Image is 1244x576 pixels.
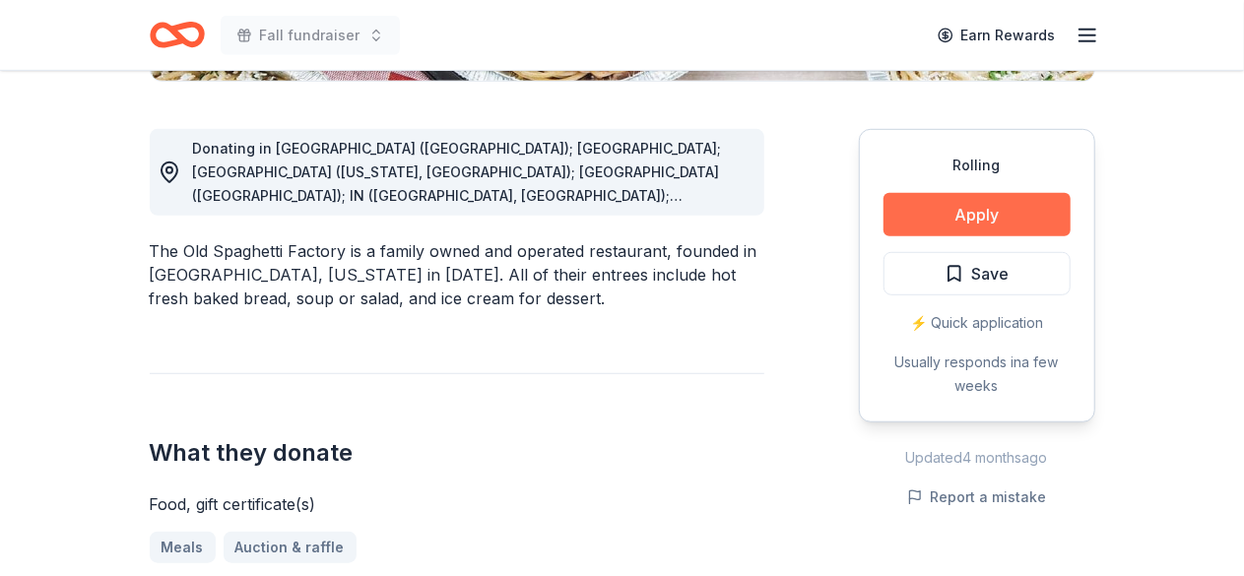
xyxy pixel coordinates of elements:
[150,532,216,563] a: Meals
[859,446,1095,470] div: Updated 4 months ago
[907,485,1047,509] button: Report a mistake
[926,18,1068,53] a: Earn Rewards
[221,16,400,55] button: Fall fundraiser
[224,532,357,563] a: Auction & raffle
[150,12,205,58] a: Home
[150,437,764,469] h2: What they donate
[884,311,1071,335] div: ⚡️ Quick application
[884,252,1071,295] button: Save
[260,24,360,47] span: Fall fundraiser
[150,492,764,516] div: Food, gift certificate(s)
[884,193,1071,236] button: Apply
[193,140,726,416] span: Donating in [GEOGRAPHIC_DATA] ([GEOGRAPHIC_DATA]); [GEOGRAPHIC_DATA]; [GEOGRAPHIC_DATA] ([US_STAT...
[884,351,1071,398] div: Usually responds in a few weeks
[972,261,1010,287] span: Save
[150,239,764,310] div: The Old Spaghetti Factory is a family owned and operated restaurant, founded in [GEOGRAPHIC_DATA]...
[884,154,1071,177] div: Rolling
